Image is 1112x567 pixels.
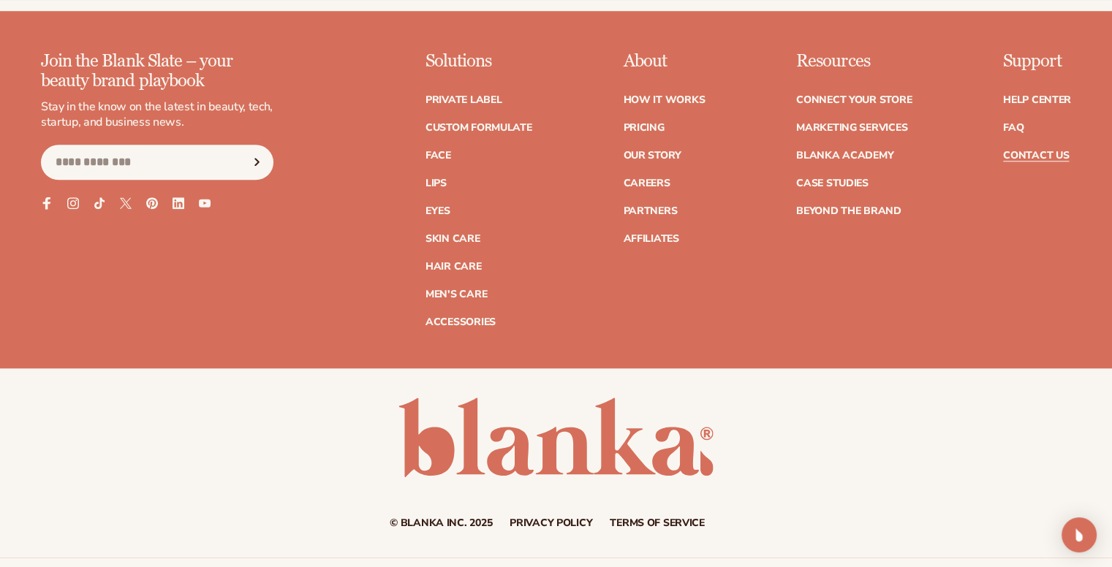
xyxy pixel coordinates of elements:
[390,516,492,530] small: © Blanka Inc. 2025
[425,234,480,244] a: Skin Care
[425,206,450,216] a: Eyes
[425,95,502,105] a: Private label
[796,178,869,189] a: Case Studies
[425,151,451,161] a: Face
[425,317,496,327] a: Accessories
[425,289,487,300] a: Men's Care
[41,99,273,130] p: Stay in the know on the latest in beauty, tech, startup, and business news.
[425,52,532,71] p: Solutions
[796,95,912,105] a: Connect your store
[796,123,907,133] a: Marketing services
[425,262,481,272] a: Hair Care
[796,151,893,161] a: Blanka Academy
[623,234,678,244] a: Affiliates
[1003,123,1024,133] a: FAQ
[1003,151,1069,161] a: Contact Us
[41,52,273,91] p: Join the Blank Slate – your beauty brand playbook
[425,123,532,133] a: Custom formulate
[510,518,592,528] a: Privacy policy
[623,178,670,189] a: Careers
[623,206,677,216] a: Partners
[796,206,901,216] a: Beyond the brand
[1062,517,1097,552] div: Open Intercom Messenger
[425,178,447,189] a: Lips
[1003,95,1071,105] a: Help Center
[623,123,664,133] a: Pricing
[623,95,705,105] a: How It Works
[796,52,912,71] p: Resources
[241,145,273,180] button: Subscribe
[623,151,681,161] a: Our Story
[1003,52,1071,71] p: Support
[623,52,705,71] p: About
[610,518,705,528] a: Terms of service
